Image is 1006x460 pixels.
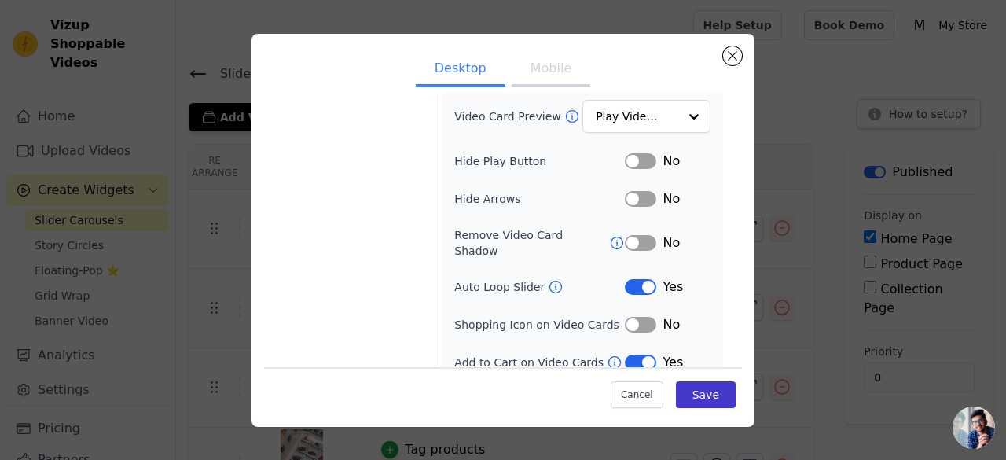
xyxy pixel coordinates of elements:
span: No [663,315,680,334]
span: No [663,234,680,252]
button: Desktop [416,53,505,87]
button: Mobile [512,53,590,87]
label: Hide Arrows [454,191,625,207]
span: No [663,152,680,171]
button: Cancel [611,381,663,408]
button: Close modal [723,46,742,65]
div: Open chat [953,407,995,449]
label: Video Card Preview [454,109,564,124]
button: Save [676,381,736,408]
label: Shopping Icon on Video Cards [454,317,625,333]
label: Hide Play Button [454,153,625,169]
span: Yes [663,278,683,296]
label: Remove Video Card Shadow [454,227,609,259]
label: Auto Loop Slider [454,279,548,295]
span: Yes [663,353,683,372]
span: No [663,190,680,208]
label: Add to Cart on Video Cards [454,355,607,370]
